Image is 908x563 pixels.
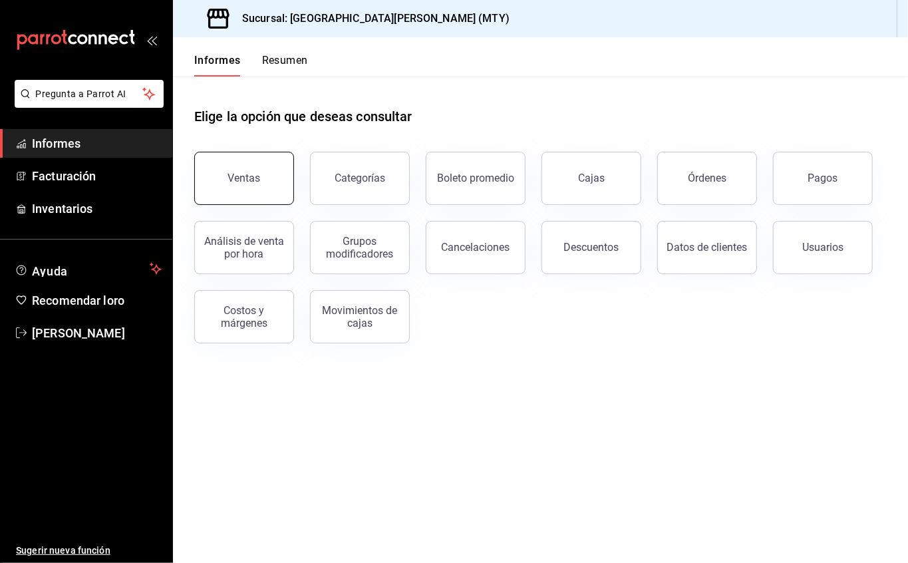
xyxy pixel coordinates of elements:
font: Ayuda [32,264,68,278]
font: Recomendar loro [32,293,124,307]
font: Cancelaciones [442,241,510,254]
button: Datos de clientes [657,221,757,274]
button: Grupos modificadores [310,221,410,274]
font: Ventas [228,172,261,184]
font: Pregunta a Parrot AI [36,89,126,99]
font: Informes [32,136,80,150]
font: Facturación [32,169,96,183]
font: Sugerir nueva función [16,545,110,556]
button: Órdenes [657,152,757,205]
div: pestañas de navegación [194,53,308,77]
a: Pregunta a Parrot AI [9,96,164,110]
button: Movimientos de cajas [310,290,410,343]
font: Pagos [808,172,838,184]
button: Ventas [194,152,294,205]
font: Datos de clientes [667,241,748,254]
font: Informes [194,54,241,67]
button: Cancelaciones [426,221,526,274]
button: Categorías [310,152,410,205]
button: Análisis de venta por hora [194,221,294,274]
font: Descuentos [564,241,619,254]
font: Categorías [335,172,385,184]
font: Elige la opción que deseas consultar [194,108,412,124]
button: abrir_cajón_menú [146,35,157,45]
font: Costos y márgenes [221,304,267,329]
button: Boleto promedio [426,152,526,205]
button: Pregunta a Parrot AI [15,80,164,108]
font: Movimientos de cajas [323,304,398,329]
button: Pagos [773,152,873,205]
button: Descuentos [541,221,641,274]
font: Cajas [578,172,605,184]
font: Sucursal: [GEOGRAPHIC_DATA][PERSON_NAME] (MTY) [242,12,510,25]
button: Costos y márgenes [194,290,294,343]
font: Órdenes [688,172,726,184]
font: Grupos modificadores [327,235,394,260]
font: Inventarios [32,202,92,216]
font: Usuarios [802,241,843,254]
font: [PERSON_NAME] [32,326,125,340]
button: Cajas [541,152,641,205]
font: Resumen [262,54,308,67]
button: Usuarios [773,221,873,274]
font: Análisis de venta por hora [204,235,284,260]
font: Boleto promedio [437,172,514,184]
